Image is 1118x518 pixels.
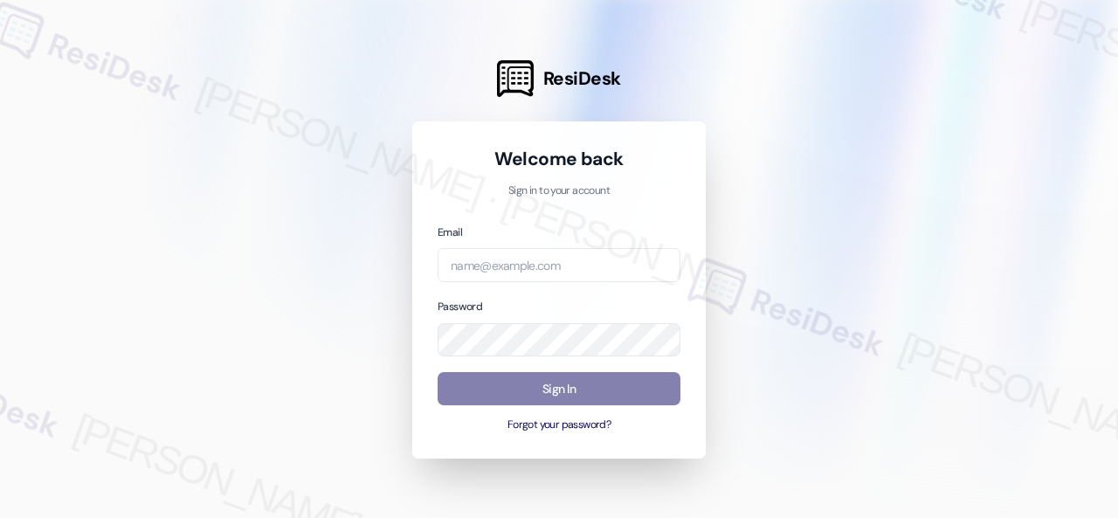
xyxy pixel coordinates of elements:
button: Forgot your password? [438,418,680,433]
input: name@example.com [438,248,680,282]
label: Email [438,225,462,239]
h1: Welcome back [438,147,680,171]
button: Sign In [438,372,680,406]
label: Password [438,300,482,314]
span: ResiDesk [543,66,621,91]
img: ResiDesk Logo [497,60,534,97]
p: Sign in to your account [438,183,680,199]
